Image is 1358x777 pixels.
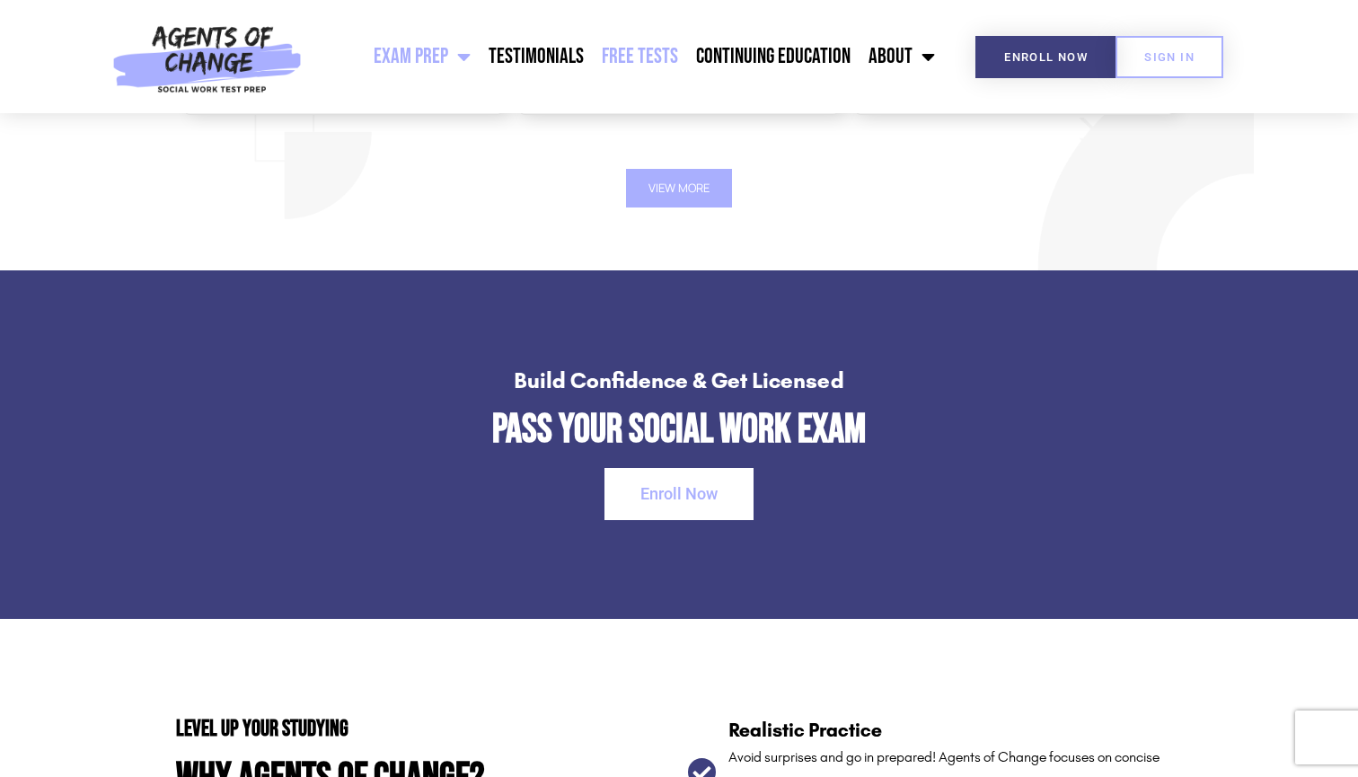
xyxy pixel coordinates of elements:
a: Enroll Now [604,468,754,520]
nav: Menu [311,34,944,79]
a: Exam Prep [365,34,480,79]
a: Enroll Now [975,36,1116,78]
a: Free Tests [593,34,687,79]
span: SIGN IN [1144,51,1195,63]
span: Enroll Now [640,486,718,502]
button: View More [626,169,732,207]
h3: Level Up Your Studying [176,718,670,740]
a: SIGN IN [1115,36,1223,78]
h4: Build Confidence & Get Licensed [99,369,1259,392]
h2: Pass Your Social Work Exam [99,410,1259,450]
b: Realistic Practice [728,719,882,742]
a: Continuing Education [687,34,860,79]
a: Testimonials [480,34,593,79]
a: About [860,34,944,79]
span: Enroll Now [1004,51,1088,63]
